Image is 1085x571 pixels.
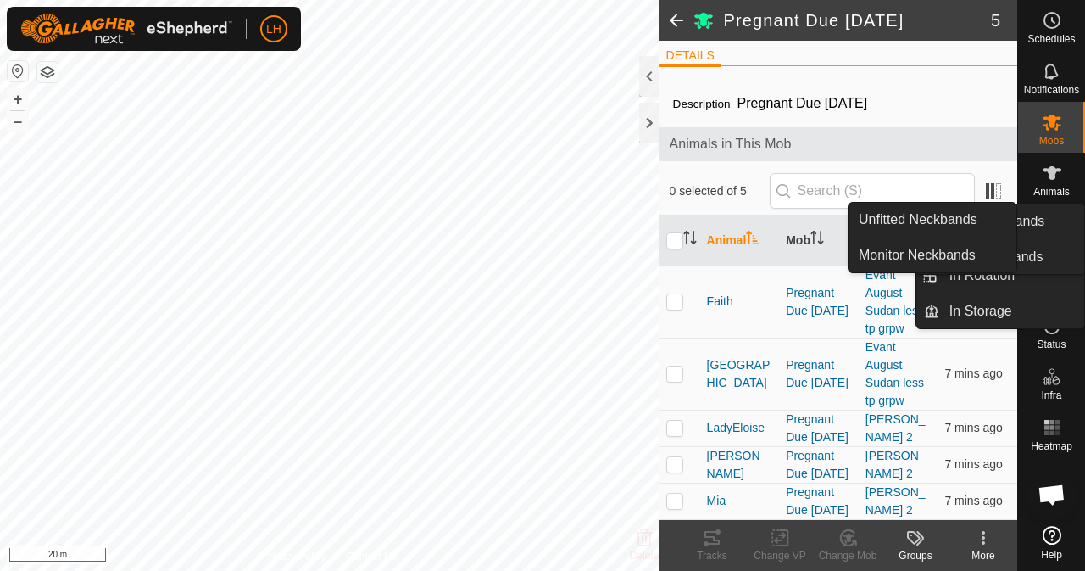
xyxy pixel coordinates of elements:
[707,419,765,437] span: LadyEloise
[916,259,1084,293] li: In Rotation
[8,61,28,81] button: Reset Map
[263,549,326,564] a: Privacy Policy
[707,447,773,483] span: [PERSON_NAME]
[20,14,232,44] img: Gallagher Logo
[746,233,759,247] p-sorticon: Activate to sort
[865,340,924,407] a: Evant August Sudan less tp grpw
[346,549,396,564] a: Contact Us
[1041,390,1061,400] span: Infra
[670,182,770,200] span: 0 selected of 5
[859,245,976,266] span: Monitor Neckbands
[1031,441,1072,451] span: Heatmap
[1027,34,1075,44] span: Schedules
[707,492,726,510] span: Mia
[683,233,697,247] p-sorticon: Activate to sort
[1024,85,1079,95] span: Notifications
[37,62,58,82] button: Map Layers
[678,548,746,563] div: Tracks
[810,233,824,247] p-sorticon: Activate to sort
[814,548,882,563] div: Change Mob
[707,293,733,311] span: Faith
[673,98,731,110] label: Description
[786,284,852,320] div: Pregnant Due [DATE]
[786,356,852,392] div: Pregnant Due [DATE]
[949,548,1017,563] div: More
[859,210,977,230] span: Unfitted Neckbands
[746,548,814,563] div: Change VP
[939,294,1084,328] a: In Storage
[786,447,852,483] div: Pregnant Due [DATE]
[786,411,852,446] div: Pregnant Due [DATE]
[670,134,1007,154] span: Animals in This Mob
[865,485,926,517] a: [PERSON_NAME] 2
[731,89,875,117] span: Pregnant Due [DATE]
[8,89,28,109] button: +
[939,259,1084,293] a: In Rotation
[1033,187,1070,197] span: Animals
[1018,519,1085,567] a: Help
[786,484,852,519] div: Pregnant Due [DATE]
[865,268,924,335] a: Evant August Sudan less tp grpw
[8,111,28,132] button: –
[944,494,1002,507] span: 3 Oct 2025, 9:38 am
[865,449,926,480] a: [PERSON_NAME] 2
[1039,136,1064,146] span: Mobs
[659,47,721,67] li: DETAILS
[707,356,773,392] span: [GEOGRAPHIC_DATA]
[991,8,1000,33] span: 5
[724,10,991,31] h2: Pregnant Due [DATE]
[1041,550,1062,560] span: Help
[849,238,1016,272] a: Monitor Neckbands
[949,301,1012,322] span: In Storage
[944,457,1002,471] span: 3 Oct 2025, 9:38 am
[1037,339,1066,350] span: Status
[944,367,1002,380] span: 3 Oct 2025, 9:38 am
[944,421,1002,434] span: 3 Oct 2025, 9:38 am
[700,216,780,266] th: Animal
[916,294,1084,328] li: In Storage
[865,412,926,444] a: [PERSON_NAME] 2
[266,20,281,38] span: LH
[770,173,975,209] input: Search (S)
[949,266,1015,286] span: In Rotation
[849,203,1016,237] a: Unfitted Neckbands
[779,216,859,266] th: Mob
[882,548,949,563] div: Groups
[1027,469,1077,520] div: Open chat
